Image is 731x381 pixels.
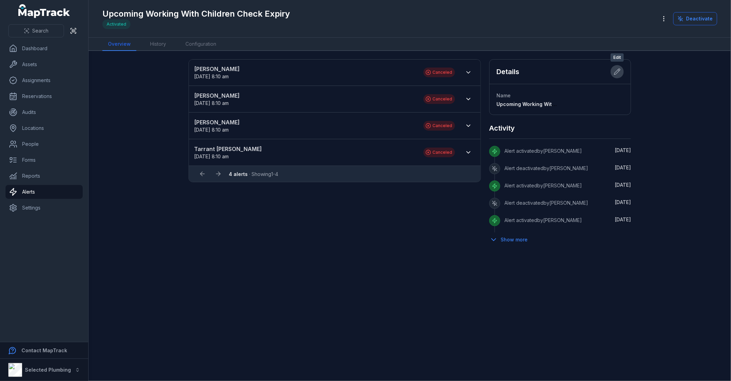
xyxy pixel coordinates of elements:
[615,216,631,222] time: 8/18/2025, 2:46:52 PM
[6,57,83,71] a: Assets
[194,127,229,133] time: 8/28/2025, 8:10:00 AM
[504,165,588,171] span: Alert deactivated by [PERSON_NAME]
[194,145,417,153] strong: Tarrant [PERSON_NAME]
[102,19,130,29] div: Activated
[6,42,83,55] a: Dashboard
[6,121,83,135] a: Locations
[423,121,455,131] div: Canceled
[194,127,229,133] span: [DATE] 8:10 am
[615,182,631,188] span: [DATE]
[615,216,631,222] span: [DATE]
[6,201,83,215] a: Settings
[504,183,582,188] span: Alert activated by [PERSON_NAME]
[423,148,455,157] div: Canceled
[194,73,229,79] time: 8/28/2025, 8:10:00 AM
[194,118,417,133] a: [PERSON_NAME][DATE] 8:10 am
[194,145,417,160] a: Tarrant [PERSON_NAME][DATE] 8:10 am
[489,123,515,133] h2: Activity
[18,4,70,18] a: MapTrack
[145,38,172,51] a: History
[611,53,624,62] span: Edit
[423,68,455,77] div: Canceled
[229,171,248,177] strong: 4 alerts
[615,182,631,188] time: 8/21/2025, 8:07:00 AM
[194,91,417,107] a: [PERSON_NAME][DATE] 8:10 am
[615,199,631,205] time: 8/21/2025, 8:05:52 AM
[615,147,631,153] time: 8/21/2025, 8:16:06 AM
[504,148,582,154] span: Alert activated by [PERSON_NAME]
[6,137,83,151] a: People
[673,12,717,25] button: Deactivate
[194,100,229,106] time: 8/28/2025, 8:10:00 AM
[6,105,83,119] a: Audits
[194,153,229,159] time: 8/28/2025, 8:10:00 AM
[496,67,519,77] h2: Details
[194,118,417,126] strong: [PERSON_NAME]
[6,185,83,199] a: Alerts
[504,200,588,206] span: Alert deactivated by [PERSON_NAME]
[615,147,631,153] span: [DATE]
[504,217,582,223] span: Alert activated by [PERSON_NAME]
[25,367,71,373] strong: Selected Plumbing
[615,199,631,205] span: [DATE]
[180,38,222,51] a: Configuration
[496,101,611,107] span: Upcoming Working With Children Check Expiry
[496,92,511,98] span: Name
[194,65,417,80] a: [PERSON_NAME][DATE] 8:10 am
[194,153,229,159] span: [DATE] 8:10 am
[194,73,229,79] span: [DATE] 8:10 am
[615,165,631,170] span: [DATE]
[102,38,136,51] a: Overview
[615,165,631,170] time: 8/21/2025, 8:15:42 AM
[194,91,417,100] strong: [PERSON_NAME]
[32,27,48,34] span: Search
[194,65,417,73] strong: [PERSON_NAME]
[6,89,83,103] a: Reservations
[6,73,83,87] a: Assignments
[6,169,83,183] a: Reports
[229,171,278,177] span: · Showing 1 - 4
[423,94,455,104] div: Canceled
[8,24,64,37] button: Search
[489,232,532,247] button: Show more
[6,153,83,167] a: Forms
[102,8,290,19] h1: Upcoming Working With Children Check Expiry
[21,347,67,353] strong: Contact MapTrack
[194,100,229,106] span: [DATE] 8:10 am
